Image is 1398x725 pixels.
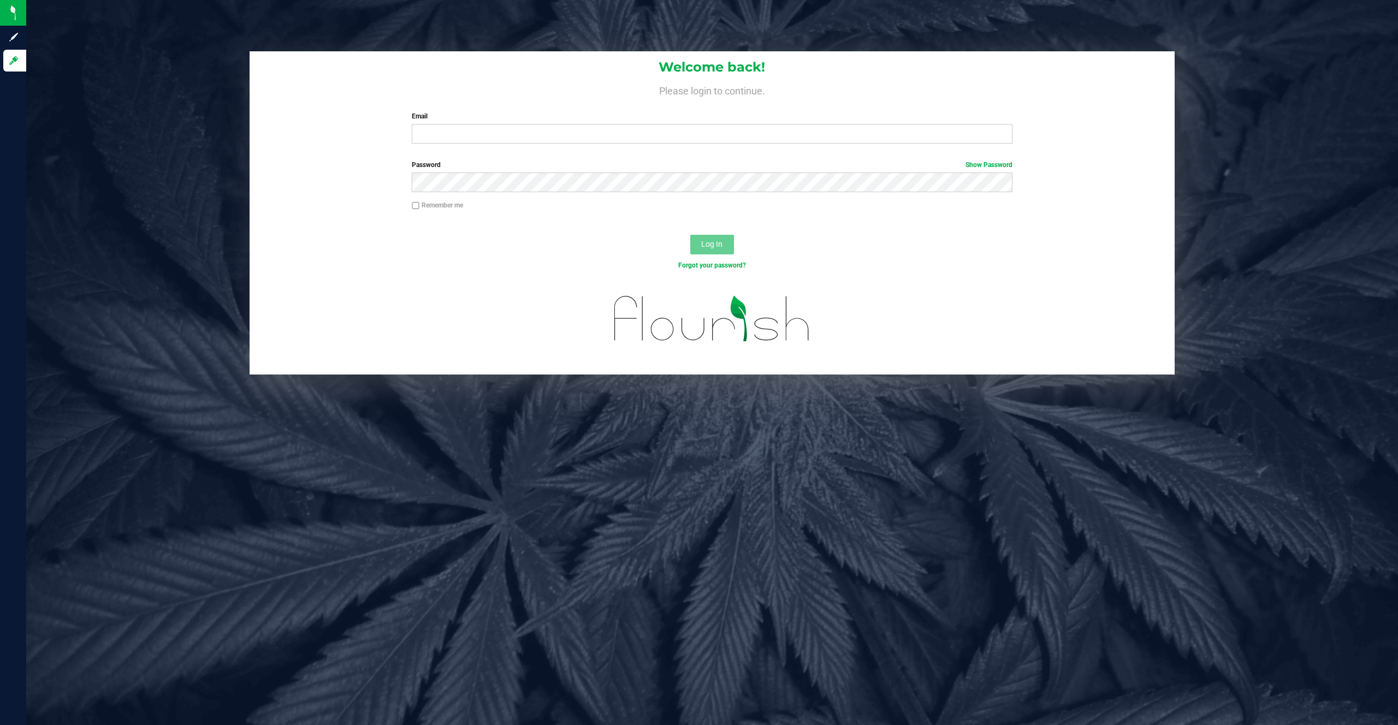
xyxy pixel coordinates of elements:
span: Log In [701,240,722,248]
img: flourish_logo.svg [596,282,828,356]
h1: Welcome back! [250,60,1175,74]
inline-svg: Log in [8,55,19,66]
input: Remember me [412,202,419,210]
h4: Please login to continue. [250,83,1175,96]
a: Forgot your password? [678,262,746,269]
label: Remember me [412,200,463,210]
span: Password [412,161,441,169]
inline-svg: Sign up [8,32,19,43]
button: Log In [690,235,734,254]
label: Email [412,111,1012,121]
a: Show Password [965,161,1012,169]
